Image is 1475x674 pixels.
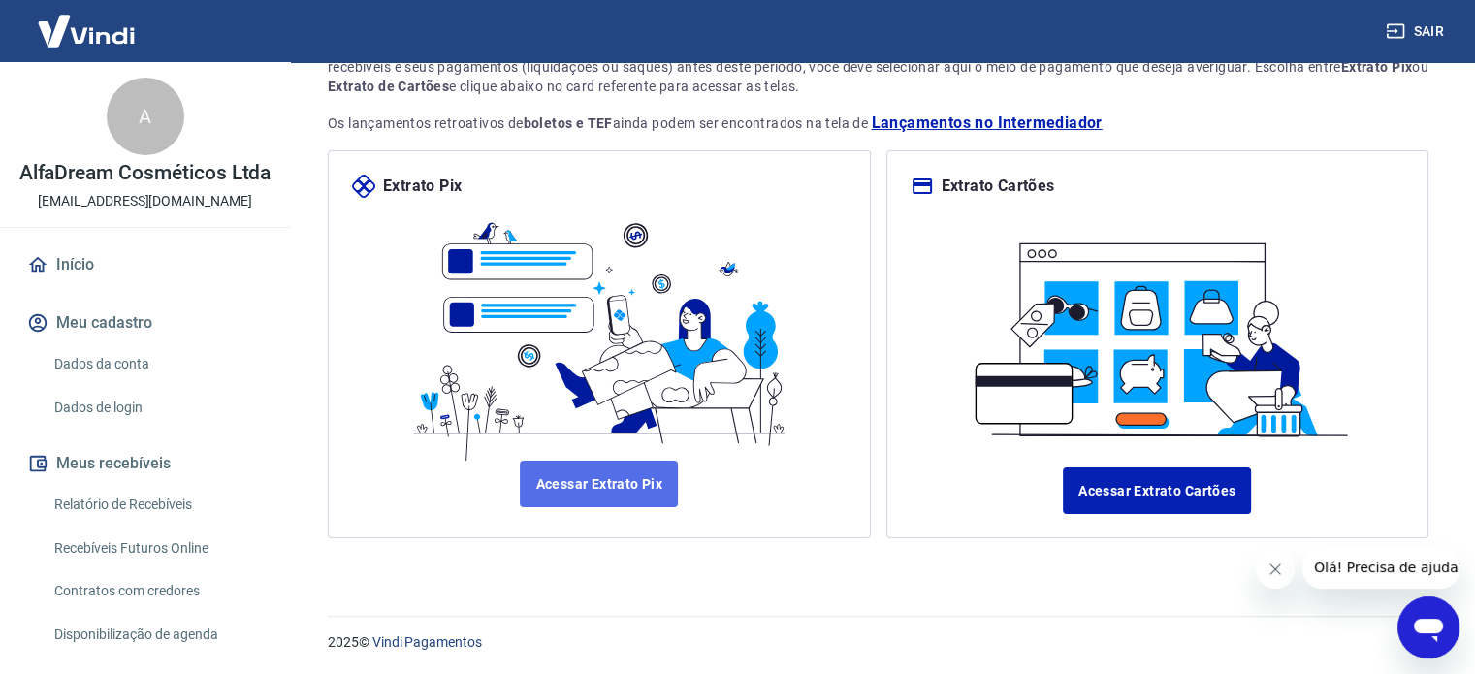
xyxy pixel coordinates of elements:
span: Olá! Precisa de ajuda? [12,14,163,29]
a: Acessar Extrato Cartões [1063,467,1251,514]
p: Os lançamentos retroativos de ainda podem ser encontrados na tela de [328,112,1428,135]
img: Vindi [23,1,149,60]
button: Sair [1382,14,1452,49]
img: ilustracard.1447bf24807628a904eb562bb34ea6f9.svg [959,221,1355,444]
strong: boletos e TEF [524,115,613,131]
iframe: Fechar mensagem [1256,550,1295,589]
p: Extrato Pix [383,175,462,198]
button: Meus recebíveis [23,442,267,485]
iframe: Botão para abrir a janela de mensagens [1397,596,1459,658]
a: Contratos com credores [47,571,267,611]
img: ilustrapix.38d2ed8fdf785898d64e9b5bf3a9451d.svg [401,198,797,461]
a: Início [23,243,267,286]
a: Dados de login [47,388,267,428]
div: A [107,78,184,155]
button: Meu cadastro [23,302,267,344]
strong: Extrato Pix [1341,59,1412,75]
a: Acessar Extrato Pix [520,461,678,507]
p: AlfaDream Cosméticos Ltda [19,163,272,183]
a: Lançamentos no Intermediador [871,112,1102,135]
div: Aqui você pode acessar os extratos antigos, retroativos ao lançamento do , que ocorreu entre feve... [328,38,1428,96]
a: Dados da conta [47,344,267,384]
strong: Extrato de Cartões [328,79,449,94]
p: 2025 © [328,632,1428,653]
a: Vindi Pagamentos [372,634,482,650]
iframe: Mensagem da empresa [1302,546,1459,589]
p: Extrato Cartões [942,175,1055,198]
p: [EMAIL_ADDRESS][DOMAIN_NAME] [38,191,252,211]
a: Recebíveis Futuros Online [47,529,267,568]
a: Relatório de Recebíveis [47,485,267,525]
a: Disponibilização de agenda [47,615,267,655]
